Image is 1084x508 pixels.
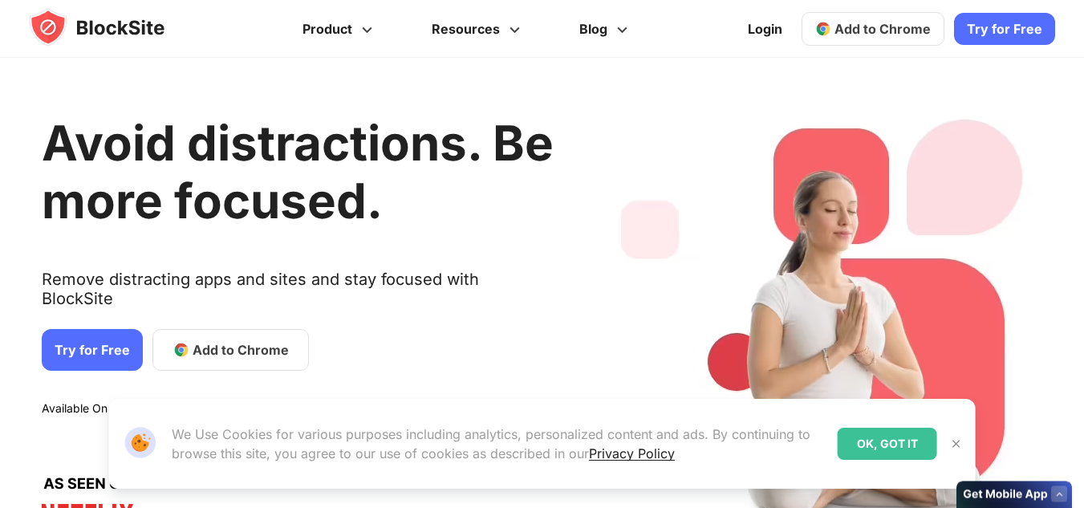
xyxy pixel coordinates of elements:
[815,21,831,37] img: chrome-icon.svg
[950,437,963,450] img: Close
[589,445,675,461] a: Privacy Policy
[172,425,825,463] p: We Use Cookies for various purposes including analytics, personalized content and ads. By continu...
[152,329,309,371] a: Add to Chrome
[838,428,937,460] div: OK, GOT IT
[193,340,289,360] span: Add to Chrome
[42,401,108,417] text: Available On
[834,21,931,37] span: Add to Chrome
[42,329,143,371] a: Try for Free
[29,8,196,47] img: blocksite-icon.5d769676.svg
[42,114,554,230] h1: Avoid distractions. Be more focused.
[954,13,1055,45] a: Try for Free
[946,433,967,454] button: Close
[802,12,944,46] a: Add to Chrome
[42,270,554,321] text: Remove distracting apps and sites and stay focused with BlockSite
[738,10,792,48] a: Login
